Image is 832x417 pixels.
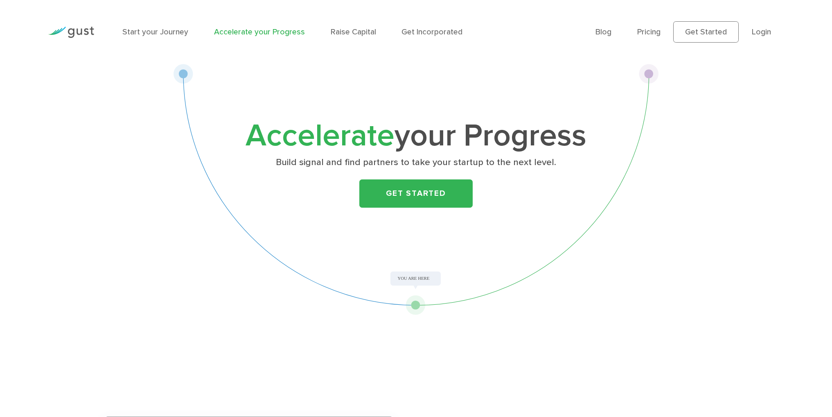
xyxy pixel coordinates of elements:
[246,117,395,154] span: Accelerate
[214,27,305,36] a: Accelerate your Progress
[331,27,376,36] a: Raise Capital
[122,27,188,36] a: Start your Journey
[637,27,661,36] a: Pricing
[401,27,462,36] a: Get Incorporated
[359,179,473,208] a: Get Started
[595,27,611,36] a: Blog
[244,156,587,168] p: Build signal and find partners to take your startup to the next level.
[241,122,591,150] h1: your Progress
[48,27,94,38] img: Gust Logo
[673,21,739,43] a: Get Started
[752,27,771,36] a: Login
